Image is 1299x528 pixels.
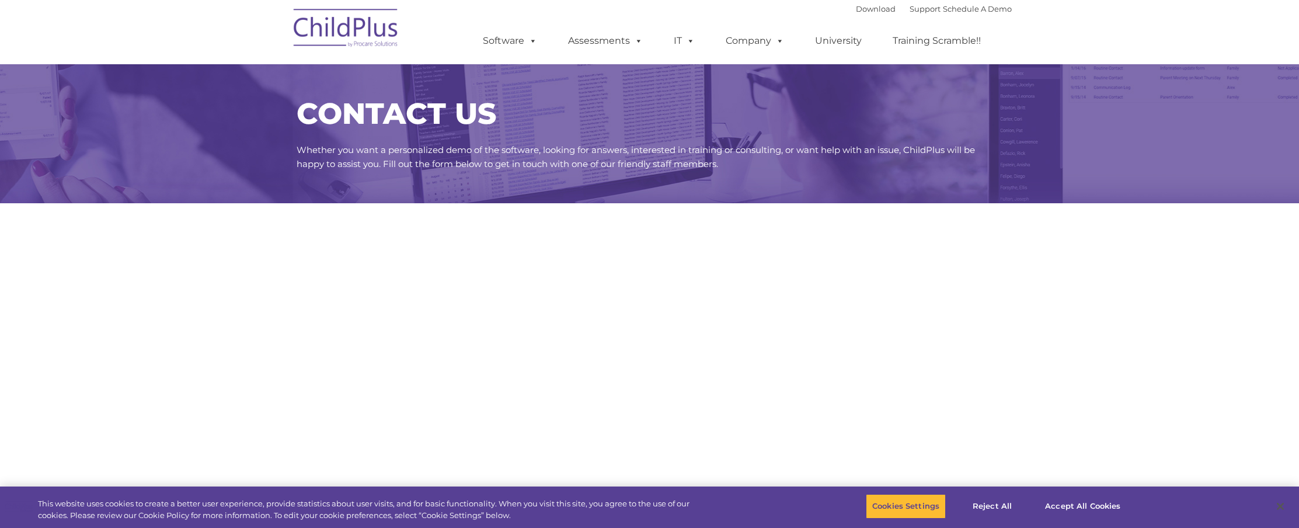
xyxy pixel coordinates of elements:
iframe: Form 0 [297,203,1003,291]
span: CONTACT US [297,96,496,131]
button: Close [1267,494,1293,519]
button: Reject All [956,494,1029,519]
a: Company [714,29,796,53]
a: Support [910,4,941,13]
a: University [803,29,873,53]
a: Schedule A Demo [943,4,1012,13]
a: IT [662,29,706,53]
a: Training Scramble!! [881,29,992,53]
a: Download [856,4,896,13]
img: ChildPlus by Procare Solutions [288,1,405,59]
a: Software [471,29,549,53]
div: This website uses cookies to create a better user experience, provide statistics about user visit... [38,498,715,521]
a: Assessments [556,29,654,53]
span: Whether you want a personalized demo of the software, looking for answers, interested in training... [297,144,975,169]
button: Accept All Cookies [1039,494,1127,519]
button: Cookies Settings [866,494,946,519]
font: | [856,4,1012,13]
